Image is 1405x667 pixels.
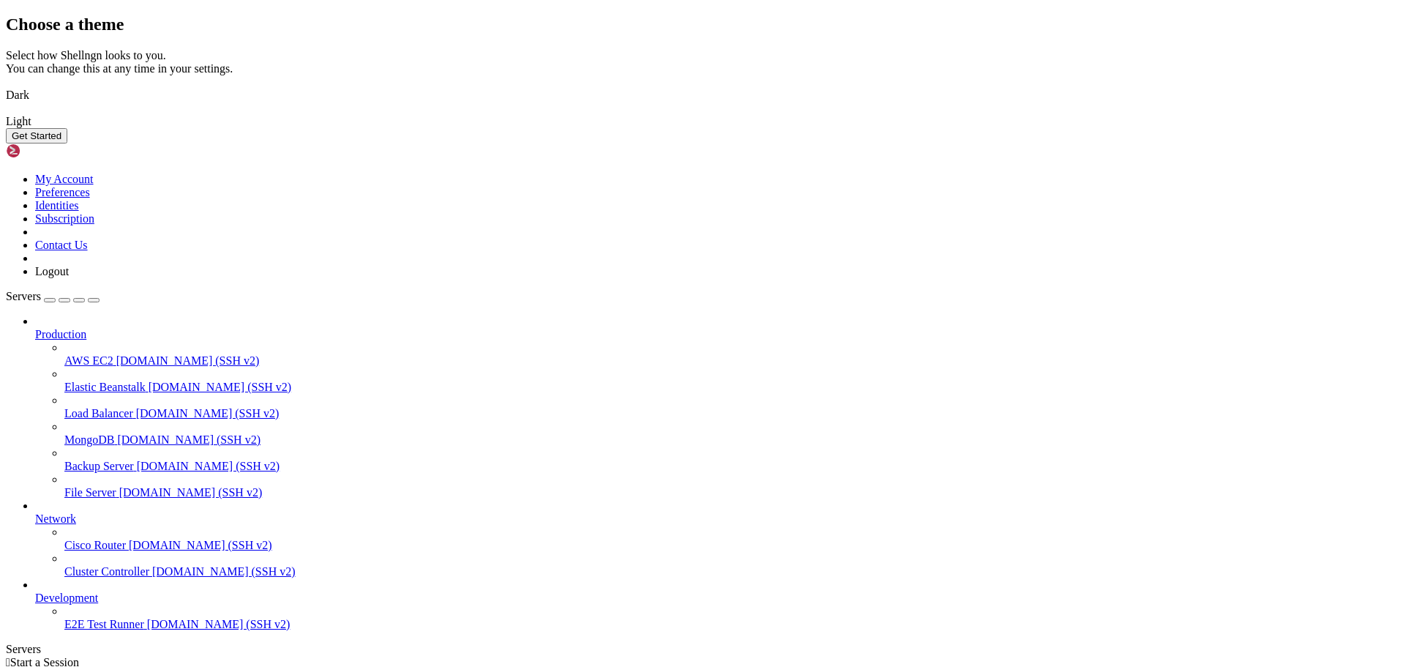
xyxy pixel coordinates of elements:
[64,618,144,630] span: E2E Test Runner
[35,186,90,198] a: Preferences
[64,407,133,420] span: Load Balancer
[35,499,1399,578] li: Network
[137,460,280,472] span: [DOMAIN_NAME] (SSH v2)
[35,592,1399,605] a: Development
[147,618,291,630] span: [DOMAIN_NAME] (SSH v2)
[64,565,149,578] span: Cluster Controller
[6,290,41,302] span: Servers
[35,315,1399,499] li: Production
[64,526,1399,552] li: Cisco Router [DOMAIN_NAME] (SSH v2)
[64,565,1399,578] a: Cluster Controller [DOMAIN_NAME] (SSH v2)
[64,354,1399,368] a: AWS EC2 [DOMAIN_NAME] (SSH v2)
[35,513,1399,526] a: Network
[152,565,296,578] span: [DOMAIN_NAME] (SSH v2)
[35,592,98,604] span: Development
[35,328,86,340] span: Production
[6,89,1399,102] div: Dark
[35,328,1399,341] a: Production
[117,433,261,446] span: [DOMAIN_NAME] (SSH v2)
[35,199,79,212] a: Identities
[64,407,1399,420] a: Load Balancer [DOMAIN_NAME] (SSH v2)
[35,578,1399,631] li: Development
[149,381,292,393] span: [DOMAIN_NAME] (SSH v2)
[35,239,88,251] a: Contact Us
[6,643,1399,656] div: Servers
[35,513,76,525] span: Network
[64,486,116,499] span: File Server
[64,354,113,367] span: AWS EC2
[6,15,1399,34] h2: Choose a theme
[64,486,1399,499] a: File Server [DOMAIN_NAME] (SSH v2)
[64,381,1399,394] a: Elastic Beanstalk [DOMAIN_NAME] (SSH v2)
[6,49,1399,75] div: Select how Shellngn looks to you. You can change this at any time in your settings.
[64,552,1399,578] li: Cluster Controller [DOMAIN_NAME] (SSH v2)
[129,539,272,551] span: [DOMAIN_NAME] (SSH v2)
[64,539,126,551] span: Cisco Router
[35,173,94,185] a: My Account
[64,460,134,472] span: Backup Server
[64,460,1399,473] a: Backup Server [DOMAIN_NAME] (SSH v2)
[6,115,1399,128] div: Light
[64,605,1399,631] li: E2E Test Runner [DOMAIN_NAME] (SSH v2)
[64,368,1399,394] li: Elastic Beanstalk [DOMAIN_NAME] (SSH v2)
[35,212,94,225] a: Subscription
[35,265,69,277] a: Logout
[6,144,90,158] img: Shellngn
[64,420,1399,447] li: MongoDB [DOMAIN_NAME] (SSH v2)
[116,354,260,367] span: [DOMAIN_NAME] (SSH v2)
[6,290,100,302] a: Servers
[64,381,146,393] span: Elastic Beanstalk
[64,473,1399,499] li: File Server [DOMAIN_NAME] (SSH v2)
[6,128,67,144] button: Get Started
[64,447,1399,473] li: Backup Server [DOMAIN_NAME] (SSH v2)
[64,394,1399,420] li: Load Balancer [DOMAIN_NAME] (SSH v2)
[136,407,280,420] span: [DOMAIN_NAME] (SSH v2)
[64,433,114,446] span: MongoDB
[64,539,1399,552] a: Cisco Router [DOMAIN_NAME] (SSH v2)
[119,486,263,499] span: [DOMAIN_NAME] (SSH v2)
[64,618,1399,631] a: E2E Test Runner [DOMAIN_NAME] (SSH v2)
[64,341,1399,368] li: AWS EC2 [DOMAIN_NAME] (SSH v2)
[64,433,1399,447] a: MongoDB [DOMAIN_NAME] (SSH v2)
